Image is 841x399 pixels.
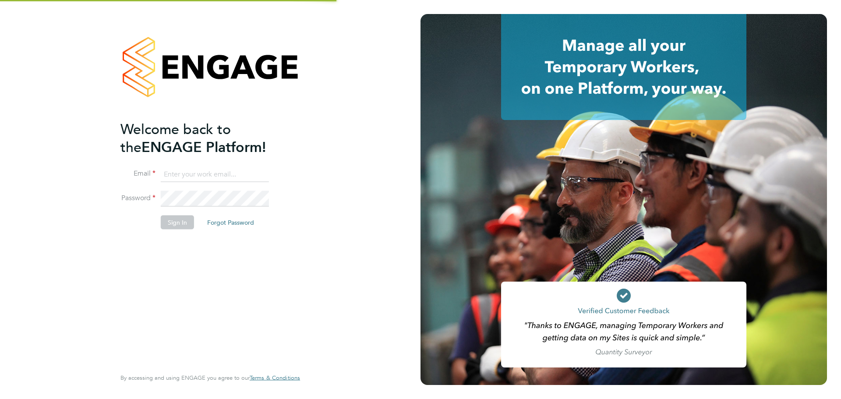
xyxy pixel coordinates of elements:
a: Terms & Conditions [250,374,300,381]
input: Enter your work email... [161,166,269,182]
button: Forgot Password [200,215,261,230]
button: Sign In [161,215,194,230]
span: Welcome back to the [120,120,231,155]
h2: ENGAGE Platform! [120,120,291,156]
label: Password [120,194,155,203]
label: Email [120,169,155,178]
span: By accessing and using ENGAGE you agree to our [120,374,300,381]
